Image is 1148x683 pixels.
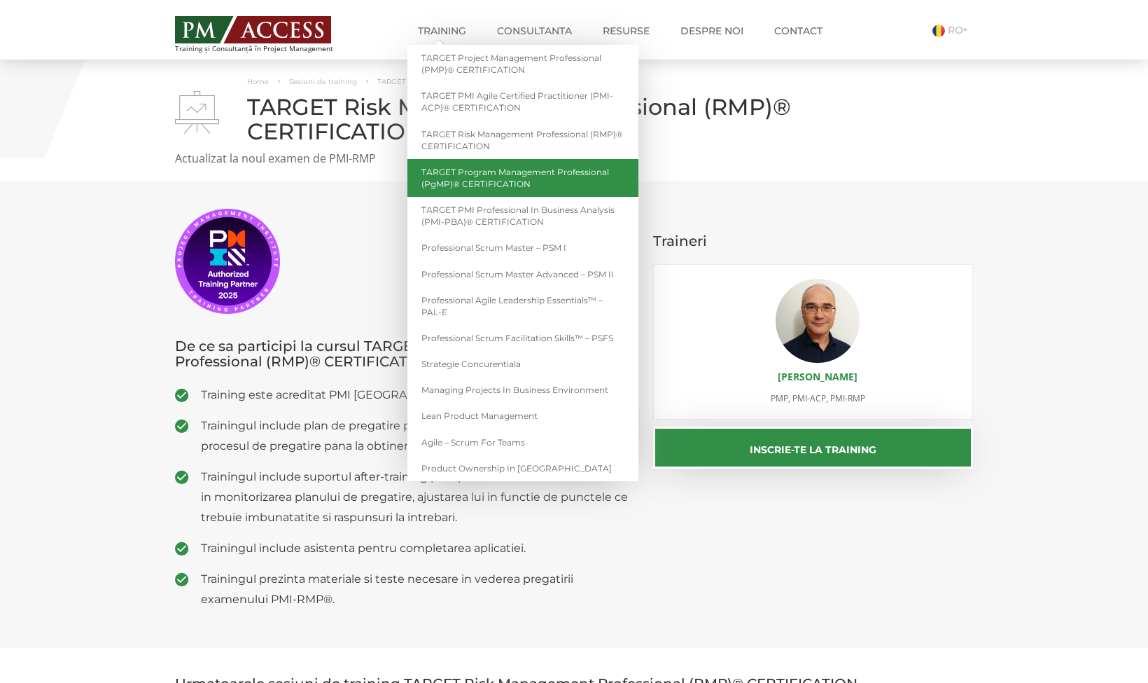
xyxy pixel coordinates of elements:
[407,325,638,351] a: Professional Scrum Facilitation Skills™ – PSFS
[670,17,754,45] a: Despre noi
[778,370,857,383] a: [PERSON_NAME]
[932,25,945,37] img: Romana
[201,415,632,456] span: Trainingul include plan de pregatire personalizat after-training si asistenta in procesul de preg...
[175,151,973,167] p: Actualizat la noul examen de PMI-RMP
[407,455,638,481] a: Product Ownership in [GEOGRAPHIC_DATA]
[407,429,638,455] a: Agile – Scrum for Teams
[175,16,331,43] img: PM ACCESS - Echipa traineri si consultanti certificati PMP: Narciss Popescu, Mihai Olaru, Monica ...
[201,467,632,527] span: Trainingul include suportul after-training pe o perioada de 6 luni care consta in monitorizarea p...
[175,338,632,369] h3: De ce sa participi la cursul TARGET Risk Management Professional (RMP)® CERTIFICATION
[289,77,357,86] a: Sesiuni de training
[407,403,638,429] a: Lean Product Management
[932,24,973,36] a: RO
[764,17,833,45] a: Contact
[407,261,638,287] a: Professional Scrum Master Advanced – PSM II
[407,17,477,45] a: Training
[201,538,632,558] span: Trainingul include asistenta pentru completarea aplicatiei.
[201,385,632,405] span: Training este acreditat PMI [GEOGRAPHIC_DATA]
[407,351,638,377] a: Strategie Concurentiala
[407,45,638,83] a: TARGET Project Management Professional (PMP)® CERTIFICATION
[407,377,638,403] a: Managing Projects in Business Environment
[377,77,604,86] span: TARGET Risk Management Professional (RMP)® CERTIFICATION
[175,12,359,53] a: Training și Consultanță în Project Management
[407,83,638,120] a: TARGET PMI Agile Certified Practitioner (PMI-ACP)® CERTIFICATION
[771,392,865,404] span: PMP, PMI-ACP, PMI-RMP
[407,159,638,197] a: TARGET Program Management Professional (PgMP)® CERTIFICATION
[653,427,974,469] button: Inscrie-te la training
[175,45,359,53] span: Training și Consultanță în Project Management
[486,17,582,45] a: Consultanta
[407,235,638,261] a: Professional Scrum Master – PSM I
[407,121,638,159] a: TARGET Risk Management Professional (RMP)® CERTIFICATION
[592,17,660,45] a: Resurse
[175,91,219,134] img: TARGET Risk Management Professional (RMP)® CERTIFICATION
[247,77,269,86] a: Home
[653,233,974,249] h3: Traineri
[407,197,638,235] a: TARGET PMI Professional in Business Analysis (PMI-PBA)® CERTIFICATION
[407,287,638,325] a: Professional Agile Leadership Essentials™ – PAL-E
[201,569,632,609] span: Trainingul prezinta materiale si teste necesare in vederea pregatirii examenului PMI-RMP®.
